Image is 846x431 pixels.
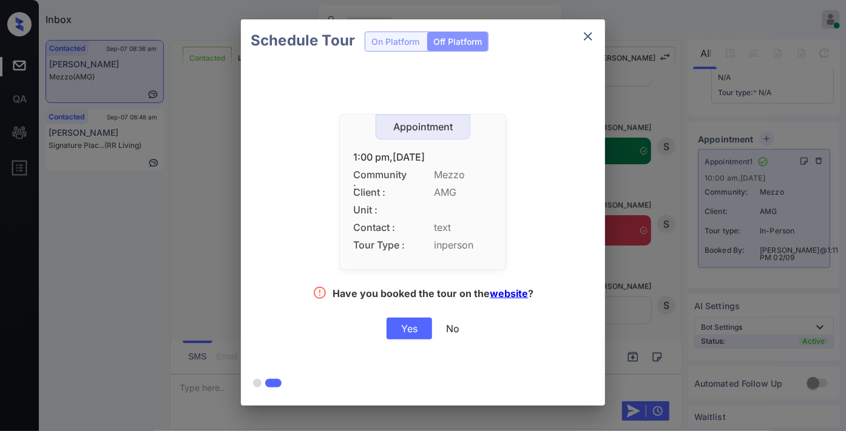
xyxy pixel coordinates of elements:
[434,239,493,251] span: inperson
[446,322,459,335] div: No
[490,287,529,299] a: website
[376,121,470,133] div: Appointment
[434,222,493,233] span: text
[353,204,408,216] span: Unit :
[241,19,365,62] h2: Schedule Tour
[353,187,408,198] span: Client :
[353,152,493,163] div: 1:00 pm,[DATE]
[434,169,493,181] span: Mezzo
[353,169,408,181] span: Community :
[353,239,408,251] span: Tour Type :
[576,24,600,48] button: close
[387,318,432,339] div: Yes
[333,287,534,302] div: Have you booked the tour on the ?
[353,222,408,233] span: Contact :
[434,187,493,198] span: AMG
